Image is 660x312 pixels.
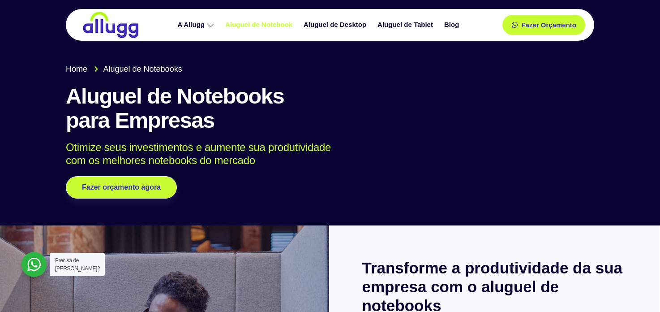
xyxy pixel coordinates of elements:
iframe: Chat Widget [615,269,660,312]
span: Fazer Orçamento [521,22,576,28]
a: Fazer Orçamento [502,15,585,35]
h1: Aluguel de Notebooks para Empresas [66,84,594,133]
img: locação de TI é Allugg [81,11,140,39]
p: Otimize seus investimentos e aumente sua produtividade com os melhores notebooks do mercado [66,141,581,167]
a: Fazer orçamento agora [66,176,177,199]
span: Fazer orçamento agora [82,184,161,191]
a: Aluguel de Desktop [299,17,373,33]
span: Precisa de [PERSON_NAME]? [55,257,100,272]
a: Blog [440,17,466,33]
a: Aluguel de Tablet [373,17,440,33]
span: Home [66,63,87,75]
span: Aluguel de Notebooks [101,63,182,75]
a: A Allugg [173,17,221,33]
a: Aluguel de Notebook [221,17,299,33]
